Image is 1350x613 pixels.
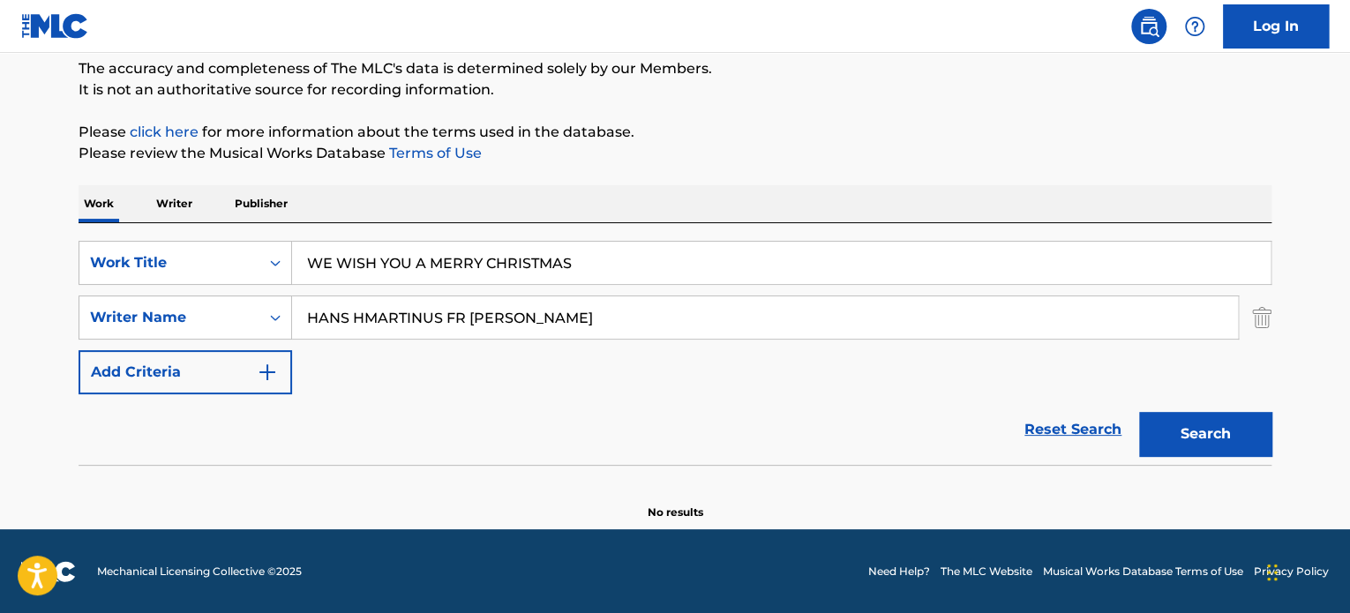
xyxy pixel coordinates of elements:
img: 9d2ae6d4665cec9f34b9.svg [257,362,278,383]
p: Writer [151,185,198,222]
span: Mechanical Licensing Collective © 2025 [97,564,302,579]
div: Help [1177,9,1212,44]
p: Work [79,185,119,222]
div: Drag [1267,546,1278,599]
p: Please review the Musical Works Database [79,143,1271,164]
iframe: Chat Widget [1262,528,1350,613]
a: click here [130,123,199,140]
a: Need Help? [868,564,930,579]
a: Privacy Policy [1254,564,1329,579]
a: The MLC Website [941,564,1032,579]
div: Writer Name [90,307,249,328]
img: help [1184,16,1205,37]
p: No results [648,483,703,520]
a: Musical Works Database Terms of Use [1043,564,1243,579]
form: Search Form [79,241,1271,465]
a: Terms of Use [386,145,482,161]
div: Work Title [90,252,249,273]
img: Delete Criterion [1252,295,1271,340]
img: MLC Logo [21,13,89,39]
a: Public Search [1131,9,1166,44]
img: logo [21,561,76,582]
img: search [1138,16,1159,37]
button: Add Criteria [79,350,292,394]
a: Log In [1223,4,1329,49]
button: Search [1139,412,1271,456]
p: It is not an authoritative source for recording information. [79,79,1271,101]
p: Publisher [229,185,293,222]
p: The accuracy and completeness of The MLC's data is determined solely by our Members. [79,58,1271,79]
a: Reset Search [1016,410,1130,449]
p: Please for more information about the terms used in the database. [79,122,1271,143]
